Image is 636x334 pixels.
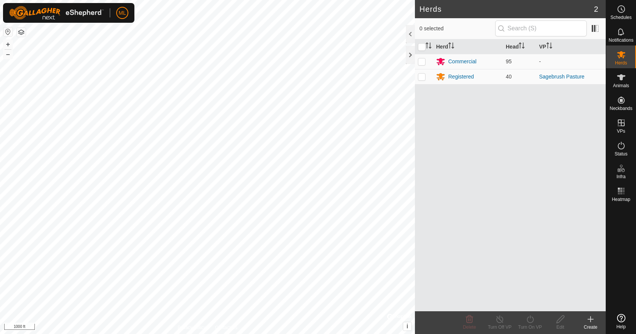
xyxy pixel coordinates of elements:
button: – [3,50,12,59]
span: 2 [594,3,598,15]
div: Turn Off VP [485,324,515,331]
button: Reset Map [3,27,12,36]
button: + [3,40,12,49]
a: Privacy Policy [178,324,206,331]
th: Herd [433,39,503,54]
th: VP [536,39,606,54]
div: Commercial [448,58,477,66]
p-sorticon: Activate to sort [426,44,432,50]
a: Contact Us [215,324,237,331]
span: Infra [616,174,625,179]
span: Notifications [609,38,633,42]
div: Registered [448,73,474,81]
p-sorticon: Activate to sort [519,44,525,50]
span: Delete [463,325,476,330]
a: Sagebrush Pasture [539,74,585,80]
span: 40 [506,74,512,80]
span: Help [616,325,626,329]
span: Herds [615,61,627,65]
th: Head [503,39,536,54]
span: ML [118,9,126,17]
button: i [403,322,412,331]
div: Turn On VP [515,324,545,331]
span: Schedules [610,15,631,20]
p-sorticon: Activate to sort [546,44,552,50]
div: Edit [545,324,575,331]
span: i [407,323,408,329]
span: 95 [506,58,512,64]
span: Animals [613,83,629,88]
h2: Herds [419,5,594,14]
span: Heatmap [612,197,630,202]
span: Status [614,152,627,156]
span: VPs [617,129,625,133]
div: Create [575,324,606,331]
a: Help [606,311,636,332]
p-sorticon: Activate to sort [448,44,454,50]
span: 0 selected [419,25,495,33]
input: Search (S) [495,20,587,36]
span: Neckbands [609,106,632,111]
button: Map Layers [17,28,26,37]
img: Gallagher Logo [9,6,104,20]
td: - [536,54,606,69]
